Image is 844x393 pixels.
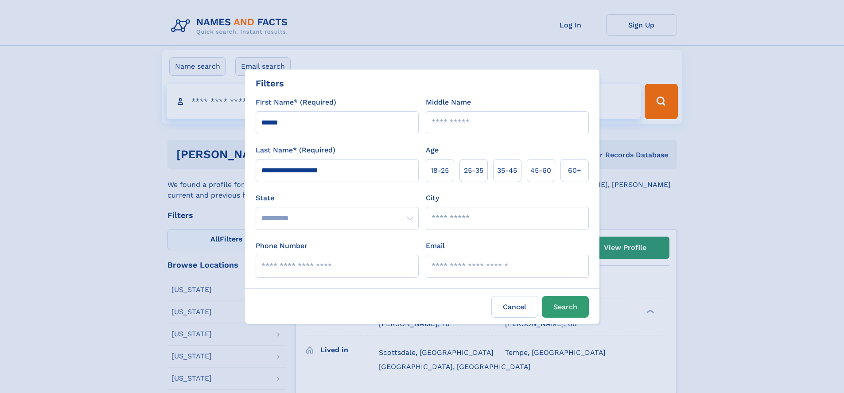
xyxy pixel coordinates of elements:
[256,97,336,108] label: First Name* (Required)
[256,145,335,156] label: Last Name* (Required)
[426,97,471,108] label: Middle Name
[530,165,551,176] span: 45‑60
[431,165,449,176] span: 18‑25
[426,193,439,203] label: City
[568,165,581,176] span: 60+
[491,296,538,318] label: Cancel
[256,241,307,251] label: Phone Number
[256,77,284,90] div: Filters
[426,241,445,251] label: Email
[256,193,419,203] label: State
[426,145,439,156] label: Age
[464,165,483,176] span: 25‑35
[497,165,517,176] span: 35‑45
[542,296,589,318] button: Search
